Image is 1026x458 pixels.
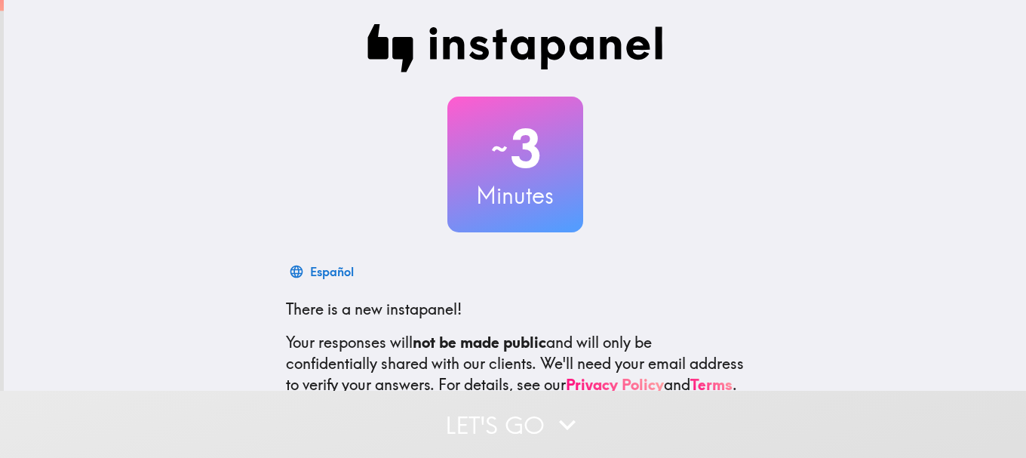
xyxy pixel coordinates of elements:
b: not be made public [413,333,546,352]
span: There is a new instapanel! [286,300,462,318]
h3: Minutes [447,180,583,211]
img: Instapanel [367,24,663,72]
div: Español [310,261,354,282]
a: Privacy Policy [566,375,664,394]
span: ~ [489,126,510,171]
p: Your responses will and will only be confidentially shared with our clients. We'll need your emai... [286,332,745,395]
a: Terms [690,375,733,394]
h2: 3 [447,118,583,180]
button: Español [286,257,360,287]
